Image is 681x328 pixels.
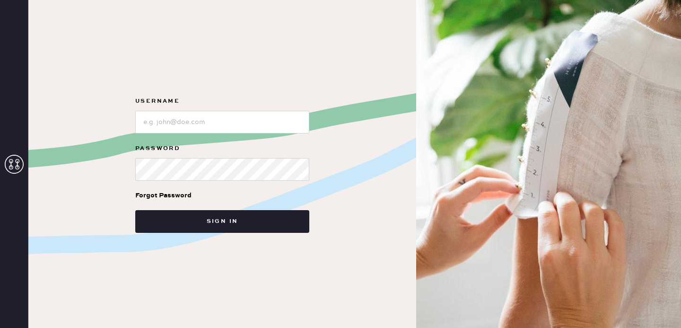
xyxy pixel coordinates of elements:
[135,190,192,201] div: Forgot Password
[135,111,309,133] input: e.g. john@doe.com
[135,181,192,210] a: Forgot Password
[135,143,309,154] label: Password
[135,210,309,233] button: Sign in
[135,96,309,107] label: Username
